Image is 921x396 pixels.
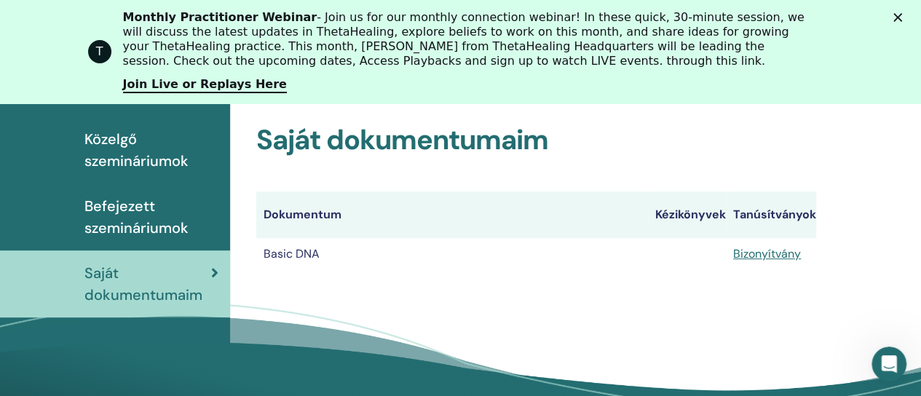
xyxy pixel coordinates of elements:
div: Profile image for ThetaHealing [88,40,111,63]
span: Közelgő szemináriumok [84,128,218,172]
iframe: Intercom live chat [871,346,906,381]
th: Dokumentum [256,191,648,238]
div: - Join us for our monthly connection webinar! In these quick, 30-minute session, we will discuss ... [123,10,810,68]
th: Tanúsítványok [726,191,816,238]
h2: Saját dokumentumaim [256,124,816,157]
b: Monthly Practitioner Webinar [123,10,317,24]
span: Saját dokumentumaim [84,262,211,306]
a: Join Live or Replays Here [123,77,287,93]
th: Kézikönyvek [648,191,726,238]
span: Befejezett szemináriumok [84,195,218,239]
td: Basic DNA [256,238,648,270]
a: Bizonyítvány [733,246,801,261]
div: Bezárás [893,13,908,22]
